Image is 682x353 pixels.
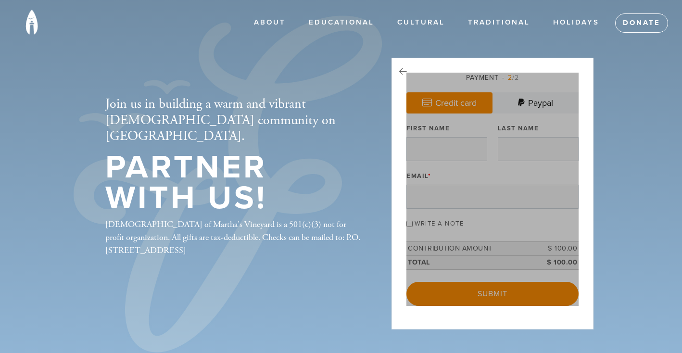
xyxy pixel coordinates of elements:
h2: Join us in building a warm and vibrant [DEMOGRAPHIC_DATA] community on [GEOGRAPHIC_DATA]. [105,96,360,145]
a: Holidays [546,13,606,32]
img: Chabad-on-the-Vineyard---Flame-ICON.png [14,5,49,39]
a: Educational [302,13,381,32]
a: Cultural [390,13,452,32]
h1: Partner with us! [105,152,360,214]
a: Traditional [461,13,537,32]
a: ABOUT [247,13,293,32]
div: [DEMOGRAPHIC_DATA] of Martha's Vineyard is a 501(c)(3) not for profit organization. All gifts are... [105,218,360,257]
a: Donate [615,13,668,33]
